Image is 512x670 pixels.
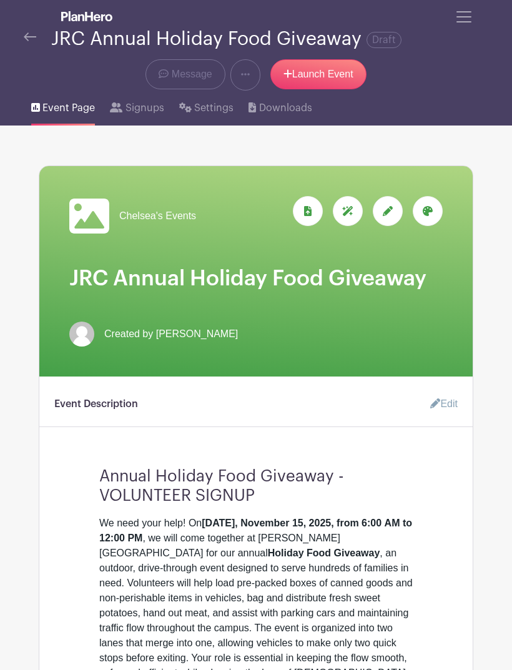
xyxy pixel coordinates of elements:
strong: 6:00 [362,518,382,528]
span: Settings [194,101,234,116]
a: Edit [420,392,458,416]
div: JRC Annual Holiday Food Giveaway [51,29,401,49]
strong: Food [307,548,331,558]
img: logo_white-6c42ec7e38ccf1d336a20a19083b03d10ae64f83f12c07503d8b9e83406b4c7d.svg [61,11,112,21]
strong: AM [385,518,400,528]
strong: to [403,518,412,528]
strong: [DATE], [202,518,237,528]
button: Toggle navigation [447,5,481,29]
span: Message [172,67,212,82]
img: back-arrow-29a5d9b10d5bd6ae65dc969a981735edf675c4d7a1fe02e03b50dbd4ba3cdb55.svg [24,32,36,41]
strong: 15, [292,518,306,528]
span: Chelsea's Events [119,209,196,224]
h3: Annual Holiday Food Giveaway - VOLUNTEER SIGNUP [99,457,413,506]
a: Event Page [31,91,95,126]
span: Signups [126,101,164,116]
a: Signups [110,91,164,126]
h1: JRC Annual Holiday Food Giveaway [69,266,443,292]
span: Created by [PERSON_NAME] [104,327,238,342]
strong: from [337,518,359,528]
span: Downloads [259,101,312,116]
img: default-ce2991bfa6775e67f084385cd625a349d9dcbb7a52a09fb2fda1e96e2d18dcdb.png [69,322,94,347]
strong: 2025, [309,518,334,528]
a: Settings [179,91,234,126]
a: Chelsea's Events [69,196,196,236]
strong: Holiday [268,548,304,558]
span: Draft [367,32,401,48]
span: Event Page [42,101,95,116]
a: Downloads [249,91,312,126]
strong: Giveaway [334,548,380,558]
h6: Event Description [54,398,138,410]
strong: 12:00 [99,533,125,543]
a: Launch Event [270,59,367,89]
strong: November [240,518,289,528]
strong: PM [127,533,142,543]
a: Message [145,59,225,89]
